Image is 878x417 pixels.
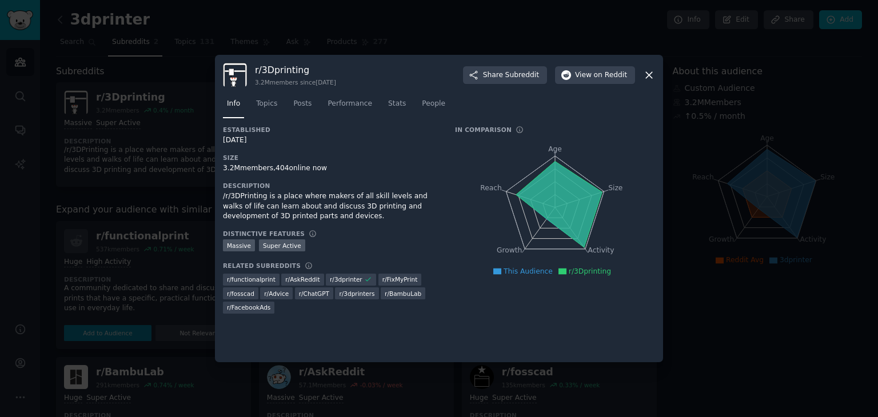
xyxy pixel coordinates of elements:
[223,126,439,134] h3: Established
[223,154,439,162] h3: Size
[569,267,611,275] span: r/3Dprinting
[330,275,362,283] span: r/ 3dprinter
[463,66,547,85] button: ShareSubreddit
[289,95,316,118] a: Posts
[223,163,439,174] div: 3.2M members, 404 online now
[299,290,329,298] span: r/ ChatGPT
[608,184,622,192] tspan: Size
[594,70,627,81] span: on Reddit
[385,290,421,298] span: r/ BambuLab
[264,290,289,298] span: r/ Advice
[339,290,374,298] span: r/ 3dprinters
[328,99,372,109] span: Performance
[285,275,320,283] span: r/ AskReddit
[223,95,244,118] a: Info
[227,99,240,109] span: Info
[256,99,277,109] span: Topics
[223,230,305,238] h3: Distinctive Features
[255,64,336,76] h3: r/ 3Dprinting
[505,70,539,81] span: Subreddit
[418,95,449,118] a: People
[455,126,512,134] h3: In Comparison
[548,145,562,153] tspan: Age
[223,262,301,270] h3: Related Subreddits
[252,95,281,118] a: Topics
[384,95,410,118] a: Stats
[555,66,635,85] button: Viewon Reddit
[255,78,336,86] div: 3.2M members since [DATE]
[588,247,614,255] tspan: Activity
[227,303,270,311] span: r/ FacebookAds
[497,247,522,255] tspan: Growth
[483,70,539,81] span: Share
[504,267,553,275] span: This Audience
[223,63,247,87] img: 3Dprinting
[324,95,376,118] a: Performance
[388,99,406,109] span: Stats
[422,99,445,109] span: People
[223,239,255,251] div: Massive
[259,239,305,251] div: Super Active
[480,184,502,192] tspan: Reach
[223,182,439,190] h3: Description
[575,70,627,81] span: View
[223,135,439,146] div: [DATE]
[382,275,418,283] span: r/ FixMyPrint
[223,191,439,222] div: /r/3DPrinting is a place where makers of all skill levels and walks of life can learn about and d...
[227,290,254,298] span: r/ fosscad
[293,99,312,109] span: Posts
[227,275,276,283] span: r/ functionalprint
